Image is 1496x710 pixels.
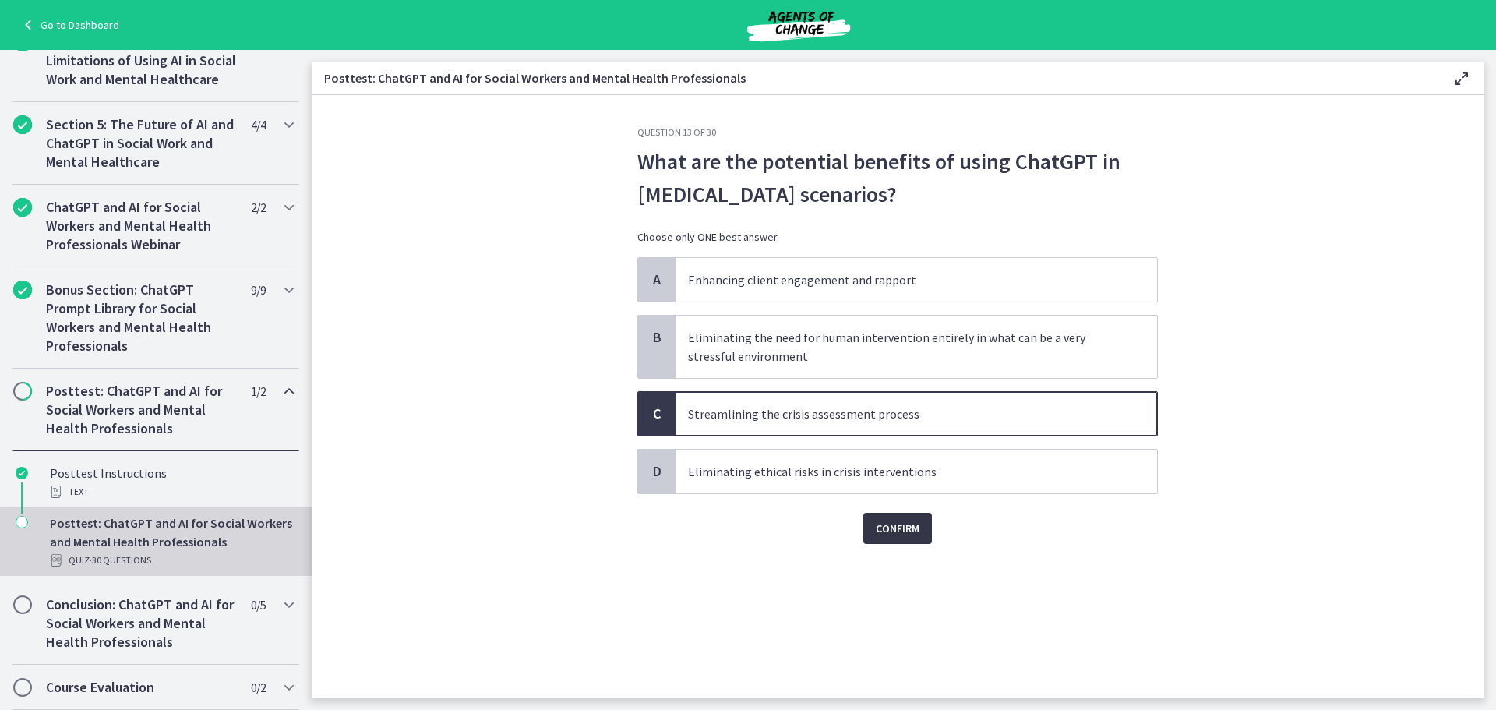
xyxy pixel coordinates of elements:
h2: ChatGPT and AI for Social Workers and Mental Health Professionals Webinar [46,198,236,254]
img: Agents of Change [705,6,892,44]
p: What are the potential benefits of using ChatGPT in [MEDICAL_DATA] scenarios? [637,145,1158,210]
a: Go to Dashboard [19,16,119,34]
span: 2 / 2 [251,198,266,217]
h2: Posttest: ChatGPT and AI for Social Workers and Mental Health Professionals [46,382,236,438]
p: Eliminating ethical risks in crisis interventions [688,462,1113,481]
span: Confirm [876,519,919,538]
i: Completed [16,467,28,479]
div: Text [50,482,293,501]
div: Quiz [50,551,293,570]
span: 4 / 4 [251,115,266,134]
h2: Section 5: The Future of AI and ChatGPT in Social Work and Mental Healthcare [46,115,236,171]
span: A [647,270,666,289]
span: D [647,462,666,481]
i: Completed [13,281,32,299]
p: Eliminating the need for human intervention entirely in what can be a very stressful environment [688,328,1113,366]
h3: Posttest: ChatGPT and AI for Social Workers and Mental Health Professionals [324,69,1427,87]
i: Completed [13,198,32,217]
div: Posttest: ChatGPT and AI for Social Workers and Mental Health Professionals [50,514,293,570]
h3: Question 13 of 30 [637,126,1158,139]
h2: Bonus Section: ChatGPT Prompt Library for Social Workers and Mental Health Professionals [46,281,236,355]
span: 0 / 5 [251,595,266,614]
span: C [647,404,666,423]
p: Streamlining the crisis assessment process [688,404,1113,423]
span: 9 / 9 [251,281,266,299]
h2: Course Evaluation [46,678,236,697]
p: Enhancing client engagement and rapport [688,270,1113,289]
h2: Section 4: Challenges and Limitations of Using AI in Social Work and Mental Healthcare [46,33,236,89]
span: B [647,328,666,347]
div: Posttest Instructions [50,464,293,501]
span: 1 / 2 [251,382,266,401]
p: Choose only ONE best answer. [637,229,1158,245]
i: Completed [13,115,32,134]
span: 0 / 2 [251,678,266,697]
button: Confirm [863,513,932,544]
h2: Conclusion: ChatGPT and AI for Social Workers and Mental Health Professionals [46,595,236,652]
span: · 30 Questions [90,551,151,570]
